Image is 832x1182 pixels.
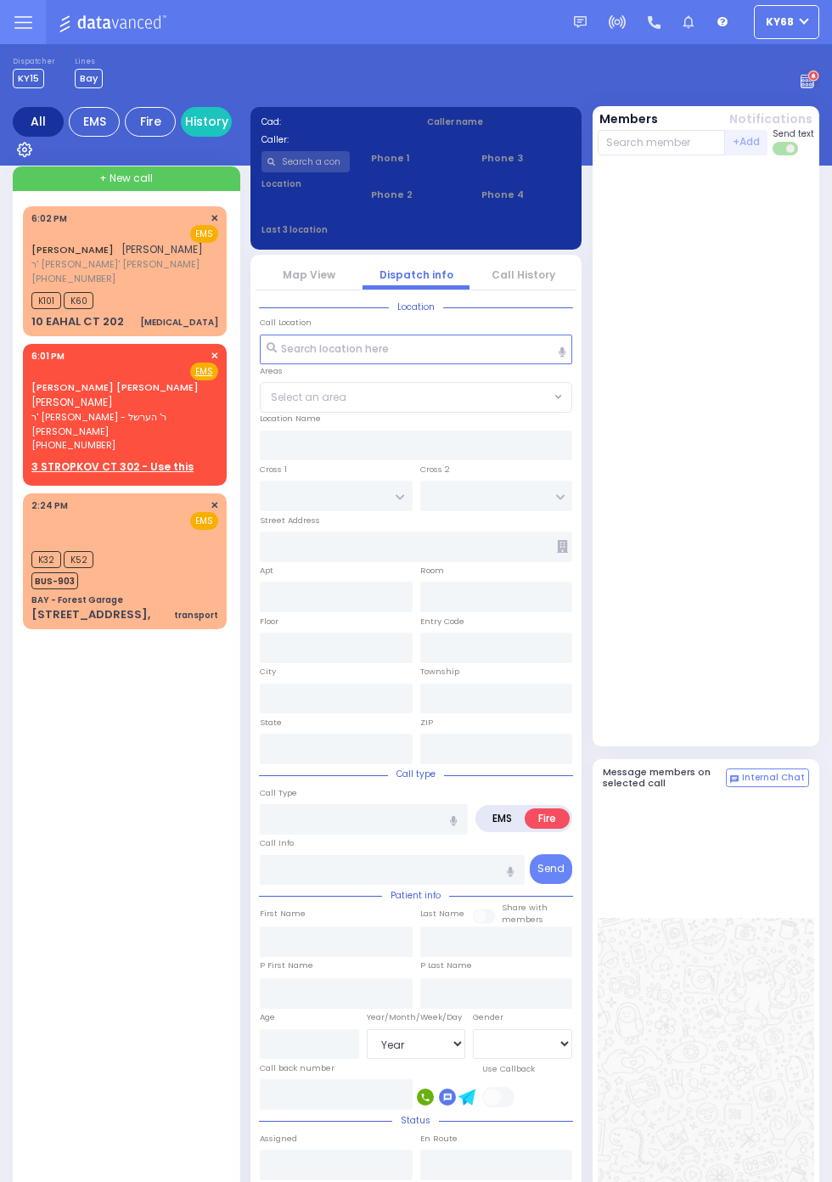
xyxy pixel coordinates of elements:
[420,565,444,577] label: Room
[392,1114,439,1127] span: Status
[31,272,115,285] span: [PHONE_NUMBER]
[525,808,570,829] label: Fire
[382,889,449,902] span: Patient info
[31,438,115,452] span: [PHONE_NUMBER]
[260,1062,334,1074] label: Call back number
[190,225,218,243] span: EMS
[31,243,114,256] a: [PERSON_NAME]
[773,127,814,140] span: Send text
[31,594,123,606] div: BAY - Forest Garage
[479,808,526,829] label: EMS
[502,914,543,925] span: members
[388,768,444,780] span: Call type
[482,1063,535,1075] label: Use Callback
[574,16,587,29] img: message.svg
[726,768,809,787] button: Internal Chat
[260,666,276,678] label: City
[260,787,297,799] label: Call Type
[261,151,351,172] input: Search a contact
[371,151,460,166] span: Phone 1
[420,666,459,678] label: Township
[766,14,794,30] span: ky68
[603,767,727,789] h5: Message members on selected call
[260,335,572,365] input: Search location here
[260,1011,275,1023] label: Age
[420,464,450,476] label: Cross 2
[260,717,282,729] label: State
[64,551,93,568] span: K52
[261,223,417,236] label: Last 3 location
[13,107,64,137] div: All
[260,908,306,920] label: First Name
[13,57,55,67] label: Dispatcher
[31,572,78,589] span: BUS-903
[420,616,464,628] label: Entry Code
[420,960,472,971] label: P Last Name
[260,515,320,526] label: Street Address
[260,1133,297,1145] label: Assigned
[181,107,232,137] a: History
[190,512,218,530] span: EMS
[125,107,176,137] div: Fire
[260,464,287,476] label: Cross 1
[211,211,218,226] span: ✕
[420,1133,458,1145] label: En Route
[389,301,443,313] span: Location
[260,317,312,329] label: Call Location
[371,188,460,202] span: Phone 2
[260,616,278,628] label: Floor
[773,140,800,157] label: Turn off text
[99,171,153,186] span: + New call
[260,565,273,577] label: Apt
[59,12,171,33] img: Logo
[31,292,61,309] span: K101
[730,775,739,784] img: comment-alt.png
[31,606,150,623] div: [STREET_ADDRESS],
[420,717,433,729] label: ZIP
[174,609,218,622] div: transport
[64,292,93,309] span: K60
[69,107,120,137] div: EMS
[260,365,283,377] label: Areas
[31,313,124,330] div: 10 EAHAL CT 202
[121,242,203,256] span: [PERSON_NAME]
[481,188,571,202] span: Phone 4
[31,212,67,225] span: 6:02 PM
[261,133,406,146] label: Caller:
[599,110,658,128] button: Members
[211,349,218,363] span: ✕
[420,908,464,920] label: Last Name
[31,551,61,568] span: K32
[261,177,351,190] label: Location
[729,110,812,128] button: Notifications
[502,902,548,913] small: Share with
[260,960,313,971] label: P First Name
[211,498,218,513] span: ✕
[31,350,65,363] span: 6:01 PM
[557,540,568,553] span: Other building occupants
[598,130,726,155] input: Search member
[261,115,406,128] label: Cad:
[195,365,213,378] u: EMS
[13,69,44,88] span: KY15
[31,257,203,272] span: ר' [PERSON_NAME]' [PERSON_NAME]
[481,151,571,166] span: Phone 3
[260,837,294,849] label: Call Info
[283,267,335,282] a: Map View
[75,69,103,88] span: Bay
[31,499,68,512] span: 2:24 PM
[271,390,346,405] span: Select an area
[31,380,199,394] a: [PERSON_NAME] [PERSON_NAME]
[31,395,113,409] span: [PERSON_NAME]
[754,5,819,39] button: ky68
[742,772,805,784] span: Internal Chat
[492,267,555,282] a: Call History
[379,267,453,282] a: Dispatch info
[260,413,321,425] label: Location Name
[31,459,194,474] u: 3 STROPKOV CT 302 - Use this
[75,57,103,67] label: Lines
[367,1011,466,1023] div: Year/Month/Week/Day
[140,316,218,329] div: [MEDICAL_DATA]
[530,854,572,884] button: Send
[427,115,571,128] label: Caller name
